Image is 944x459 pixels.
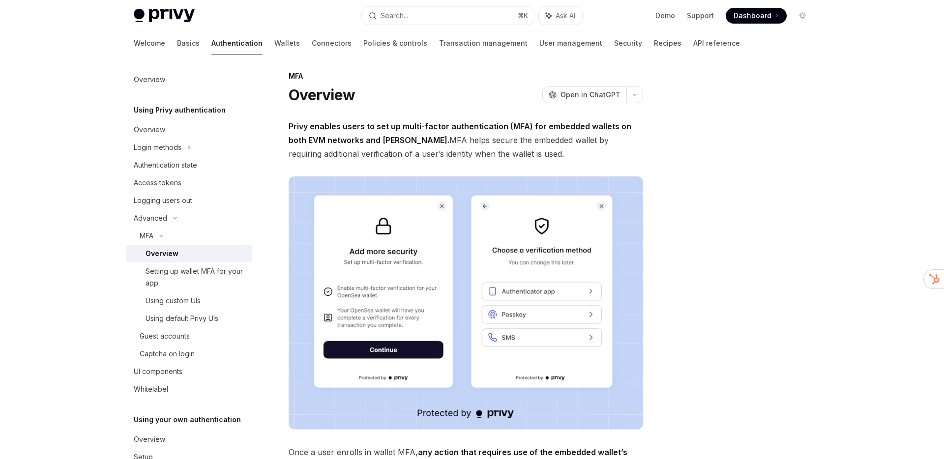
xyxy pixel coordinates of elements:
a: Recipes [654,31,681,55]
div: Overview [134,124,165,136]
span: Ask AI [556,11,575,21]
div: Setting up wallet MFA for your app [146,265,246,289]
a: User management [539,31,602,55]
div: Guest accounts [140,330,190,342]
a: Access tokens [126,174,252,192]
h1: Overview [289,86,355,104]
a: Setting up wallet MFA for your app [126,262,252,292]
a: Overview [126,71,252,88]
a: Basics [177,31,200,55]
a: Captcha on login [126,345,252,363]
div: Overview [134,74,165,86]
a: Policies & controls [363,31,427,55]
span: MFA helps secure the embedded wallet by requiring additional verification of a user’s identity wh... [289,119,643,161]
div: Using default Privy UIs [146,313,218,324]
a: Overview [126,430,252,448]
button: Search...⌘K [362,7,534,25]
a: Guest accounts [126,327,252,345]
a: Overview [126,121,252,139]
a: Whitelabel [126,380,252,398]
div: Captcha on login [140,348,195,360]
div: Whitelabel [134,383,168,395]
a: Logging users out [126,192,252,209]
a: Security [614,31,642,55]
a: Authentication state [126,156,252,174]
strong: Privy enables users to set up multi-factor authentication (MFA) for embedded wallets on both EVM ... [289,121,631,145]
button: Ask AI [539,7,582,25]
a: Using custom UIs [126,292,252,310]
a: API reference [693,31,740,55]
a: Transaction management [439,31,528,55]
div: Access tokens [134,177,181,189]
a: Dashboard [726,8,787,24]
span: ⌘ K [518,12,528,20]
div: Advanced [134,212,167,224]
a: Wallets [274,31,300,55]
div: Login methods [134,142,181,153]
button: Toggle dark mode [795,8,810,24]
a: Support [687,11,714,21]
a: Welcome [134,31,165,55]
h5: Using Privy authentication [134,104,226,116]
h5: Using your own authentication [134,414,241,426]
div: Overview [146,248,178,259]
a: Overview [126,245,252,262]
a: Authentication [211,31,263,55]
div: Overview [134,433,165,445]
a: Demo [655,11,675,21]
div: Search... [381,10,408,22]
img: images/MFA.png [289,176,643,430]
a: Connectors [312,31,352,55]
div: Authentication state [134,159,197,171]
div: MFA [289,71,643,81]
a: UI components [126,363,252,380]
img: light logo [134,9,195,23]
div: Using custom UIs [146,295,201,307]
a: Using default Privy UIs [126,310,252,327]
div: Logging users out [134,195,192,206]
div: UI components [134,366,182,377]
button: Open in ChatGPT [542,86,626,103]
span: Open in ChatGPT [560,90,620,100]
span: Dashboard [734,11,771,21]
div: MFA [140,230,153,242]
